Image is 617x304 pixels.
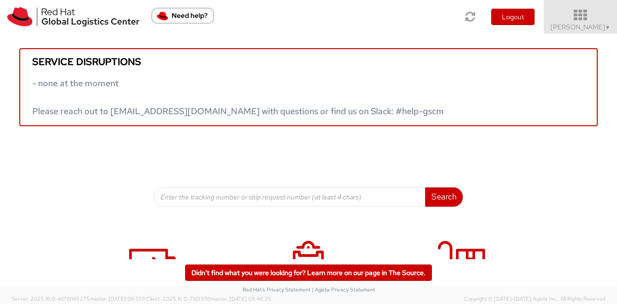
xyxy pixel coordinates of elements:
span: master, [DATE] 09:51:11 [90,295,145,302]
button: Search [425,187,463,207]
span: [PERSON_NAME] [550,23,611,31]
a: Service disruptions - none at the moment Please reach out to [EMAIL_ADDRESS][DOMAIN_NAME] with qu... [19,48,598,126]
span: ▼ [605,24,611,31]
span: Server: 2025.18.0-dd719145275 [12,295,145,302]
a: | Agistix Privacy Statement [312,286,375,293]
span: - none at the moment Please reach out to [EMAIL_ADDRESS][DOMAIN_NAME] with questions or find us o... [32,78,444,117]
button: Logout [491,9,535,25]
button: Need help? [151,8,214,24]
h5: Service disruptions [32,56,585,67]
a: Didn't find what you were looking for? Learn more on our page in The Source. [185,264,432,281]
a: Red Hat's Privacy Statement [242,286,310,293]
span: Copyright © [DATE]-[DATE] Agistix Inc., All Rights Reserved [464,295,605,303]
input: Enter the tracking number or ship request number (at least 4 chars) [154,187,426,207]
span: Client: 2025.18.0-71d3358 [146,295,271,302]
span: master, [DATE] 09:46:25 [211,295,271,302]
img: rh-logistics-00dfa346123c4ec078e1.svg [7,7,139,26]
